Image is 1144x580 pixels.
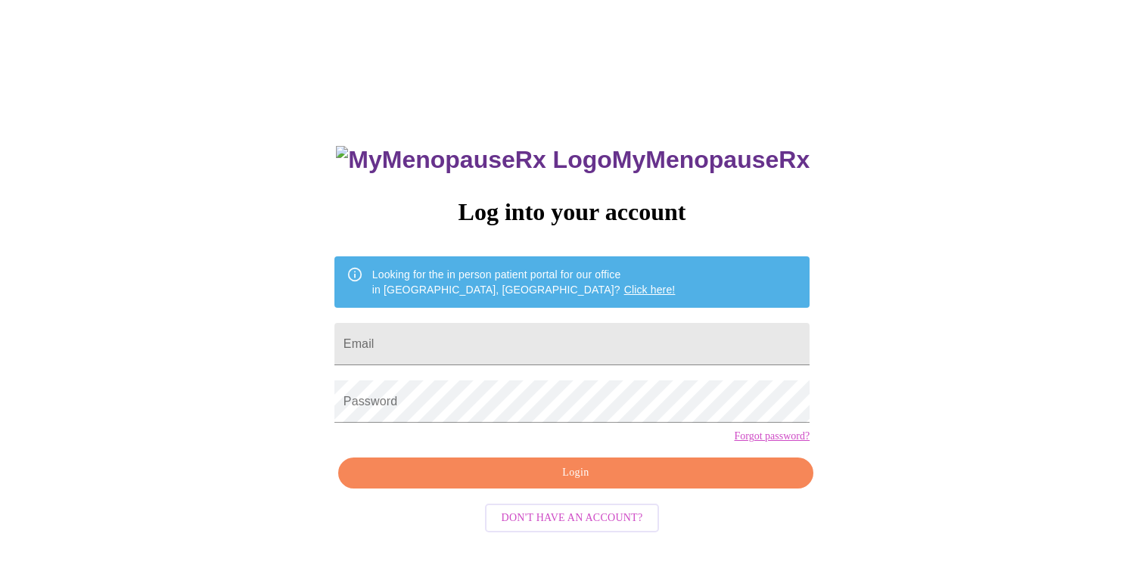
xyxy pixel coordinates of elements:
[481,510,664,523] a: Don't have an account?
[624,284,676,296] a: Click here!
[356,464,796,482] span: Login
[734,430,810,442] a: Forgot password?
[336,146,611,174] img: MyMenopauseRx Logo
[485,504,660,533] button: Don't have an account?
[336,146,810,174] h3: MyMenopauseRx
[338,457,813,489] button: Login
[372,261,676,303] div: Looking for the in person patient portal for our office in [GEOGRAPHIC_DATA], [GEOGRAPHIC_DATA]?
[502,509,643,528] span: Don't have an account?
[334,198,810,226] h3: Log into your account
